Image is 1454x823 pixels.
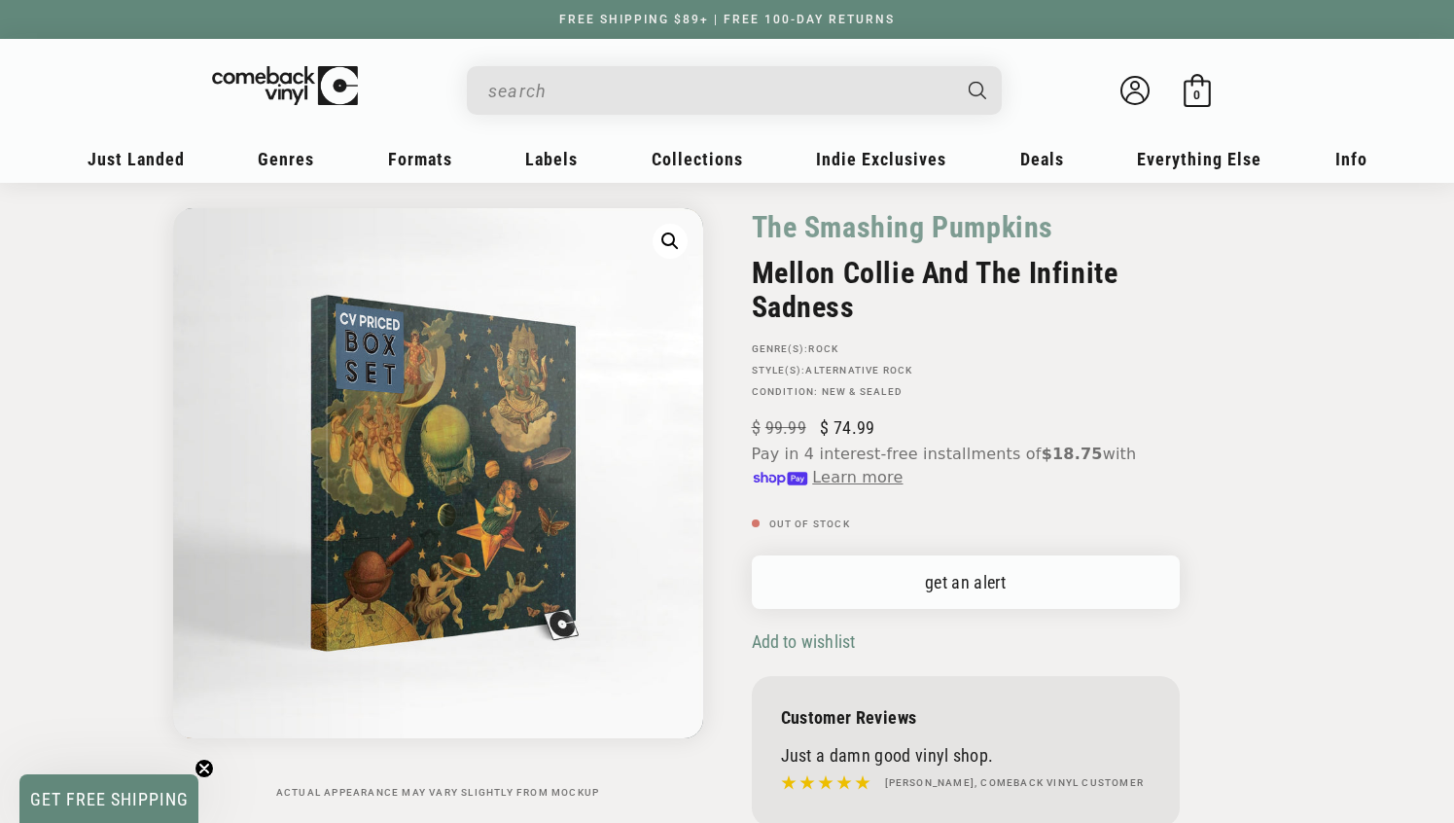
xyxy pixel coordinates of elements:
span: Collections [652,149,743,169]
span: Everything Else [1137,149,1261,169]
a: FREE SHIPPING $89+ | FREE 100-DAY RETURNS [540,13,914,26]
span: Just Landed [88,149,185,169]
span: $ [752,417,761,438]
p: Just a damn good vinyl shop. [781,745,1151,766]
button: Close teaser [195,759,214,778]
p: Condition: New & Sealed [752,386,1180,398]
div: Search [467,66,1002,115]
span: $ [820,417,829,438]
span: Info [1335,149,1367,169]
span: Deals [1020,149,1064,169]
a: Rock [808,343,838,354]
span: 0 [1193,88,1200,102]
h4: [PERSON_NAME], Comeback Vinyl customer [885,775,1145,791]
a: Alternative Rock [805,365,912,376]
p: Customer Reviews [781,707,1151,728]
span: GET FREE SHIPPING [30,789,189,809]
div: GET FREE SHIPPINGClose teaser [19,774,198,823]
media-gallery: Gallery Viewer [173,208,703,799]
a: get an alert [752,555,1180,609]
button: Search [951,66,1004,115]
span: Formats [388,149,452,169]
input: When autocomplete results are available use up and down arrows to review and enter to select [488,71,949,111]
p: GENRE(S): [752,343,1180,355]
span: Labels [525,149,578,169]
p: Out of stock [752,519,1180,530]
span: Genres [258,149,314,169]
h2: Mellon Collie And The Infinite Sadness [752,256,1180,324]
span: 74.99 [820,417,874,438]
button: Add to wishlist [752,630,862,653]
p: Actual appearance may vary slightly from mockup [173,787,703,799]
img: star5.svg [781,770,870,796]
a: The Smashing Pumpkins [752,208,1054,246]
p: STYLE(S): [752,365,1180,376]
s: 99.99 [752,417,806,438]
span: Add to wishlist [752,631,856,652]
span: Indie Exclusives [816,149,946,169]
